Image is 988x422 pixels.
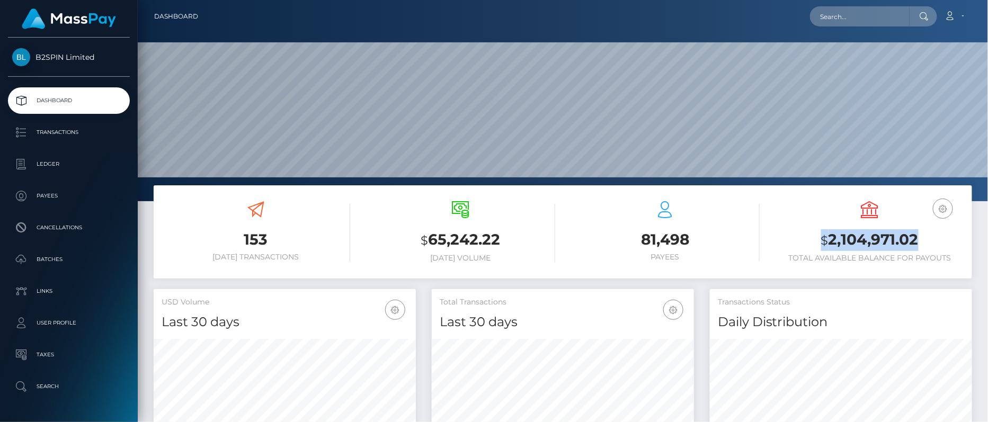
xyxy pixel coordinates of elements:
h5: Transactions Status [718,297,964,308]
p: Search [12,379,126,394]
a: Ledger [8,151,130,177]
h6: [DATE] Volume [366,254,555,263]
h5: Total Transactions [440,297,686,308]
h4: Last 30 days [162,313,408,331]
span: B2SPIN Limited [8,52,130,62]
a: Batches [8,246,130,273]
a: Cancellations [8,214,130,241]
p: Ledger [12,156,126,172]
small: $ [821,233,829,248]
img: MassPay Logo [22,8,116,29]
img: B2SPIN Limited [12,48,30,66]
h4: Last 30 days [440,313,686,331]
a: Taxes [8,342,130,368]
h3: 153 [162,229,350,250]
h4: Daily Distribution [718,313,964,331]
p: User Profile [12,315,126,331]
p: Taxes [12,347,126,363]
a: Payees [8,183,130,209]
a: Dashboard [154,5,198,28]
p: Batches [12,252,126,267]
h6: Total Available Balance for Payouts [776,254,964,263]
p: Cancellations [12,220,126,236]
p: Dashboard [12,93,126,109]
h5: USD Volume [162,297,408,308]
h6: [DATE] Transactions [162,253,350,262]
small: $ [421,233,428,248]
p: Transactions [12,124,126,140]
h3: 65,242.22 [366,229,555,251]
h3: 2,104,971.02 [776,229,964,251]
a: User Profile [8,310,130,336]
a: Search [8,373,130,400]
h6: Payees [571,253,760,262]
h3: 81,498 [571,229,760,250]
a: Links [8,278,130,304]
p: Links [12,283,126,299]
a: Dashboard [8,87,130,114]
a: Transactions [8,119,130,146]
p: Payees [12,188,126,204]
input: Search... [810,6,910,26]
